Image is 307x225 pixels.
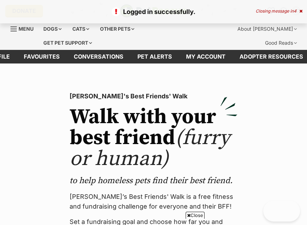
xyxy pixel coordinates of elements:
[130,50,179,63] a: Pet alerts
[17,50,67,63] a: Favourites
[70,125,230,172] span: (furry or human)
[70,175,237,186] p: to help homeless pets find their best friend.
[10,22,38,35] a: Menu
[70,192,237,211] p: [PERSON_NAME]’s Best Friends' Walk is a free fitness and fundraising challenge for everyone and t...
[67,50,130,63] a: conversations
[179,50,233,63] a: My account
[263,201,300,222] iframe: Help Scout Beacon - Open
[233,22,302,36] div: About [PERSON_NAME]
[95,22,139,36] div: Other pets
[19,26,34,32] span: Menu
[38,36,97,50] div: Get pet support
[67,22,94,36] div: Cats
[38,22,66,36] div: Dogs
[260,36,302,50] div: Good Reads
[70,91,237,101] p: [PERSON_NAME]'s Best Friends' Walk
[186,212,205,219] span: Close
[70,107,237,170] h2: Walk with your best friend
